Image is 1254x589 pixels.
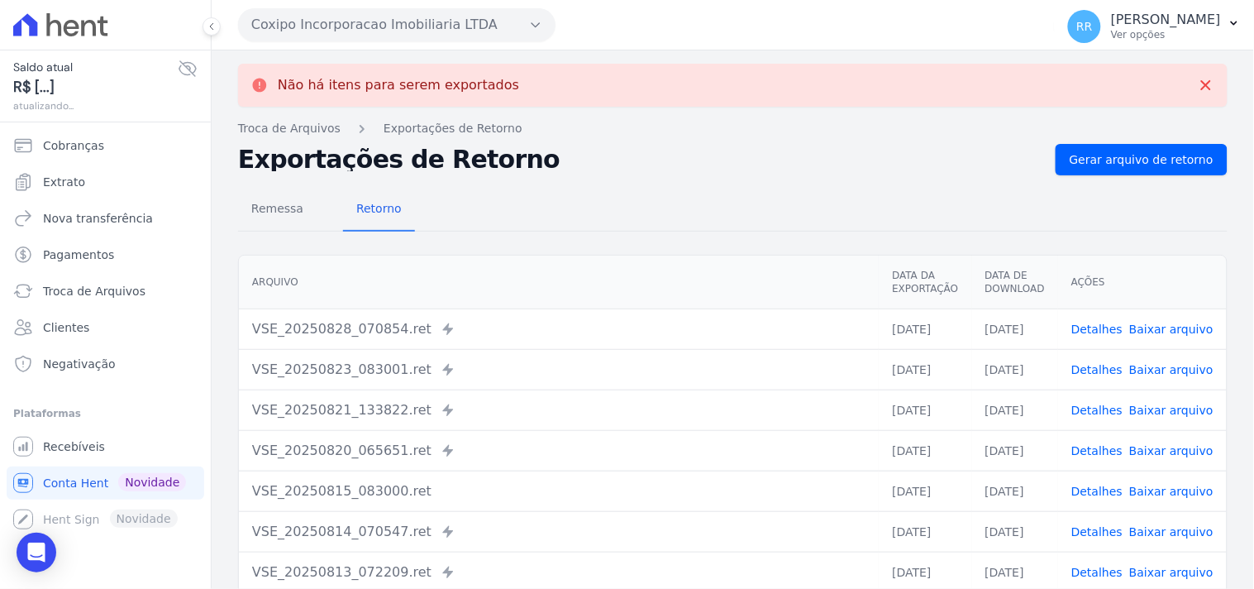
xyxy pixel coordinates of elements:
button: Coxipo Incorporacao Imobiliaria LTDA [238,8,555,41]
th: Ações [1058,256,1227,309]
span: Negativação [43,356,116,372]
a: Detalhes [1071,444,1123,457]
a: Retorno [343,189,415,232]
td: [DATE] [972,511,1058,552]
span: atualizando... [13,98,178,113]
td: [DATE] [972,390,1058,430]
th: Data da Exportação [879,256,971,309]
th: Arquivo [239,256,879,309]
a: Gerar arquivo de retorno [1056,144,1228,175]
a: Baixar arquivo [1129,566,1213,579]
a: Conta Hent Novidade [7,467,204,500]
nav: Sidebar [13,129,198,536]
nav: Breadcrumb [238,120,1228,137]
div: VSE_20250820_065651.ret [252,441,865,461]
a: Cobranças [7,129,204,162]
a: Baixar arquivo [1129,525,1213,539]
a: Extrato [7,165,204,199]
div: VSE_20250813_072209.ret [252,563,865,582]
p: Ver opções [1111,28,1221,41]
a: Remessa [238,189,317,232]
div: Open Intercom Messenger [17,533,56,572]
a: Detalhes [1071,363,1123,376]
p: [PERSON_NAME] [1111,12,1221,28]
div: VSE_20250815_083000.ret [252,481,865,501]
a: Detalhes [1071,404,1123,417]
td: [DATE] [972,309,1058,349]
span: Pagamentos [43,247,114,263]
span: Remessa [241,192,313,225]
a: Detalhes [1071,525,1123,539]
a: Baixar arquivo [1129,363,1213,376]
a: Nova transferência [7,202,204,235]
span: R$ [...] [13,76,178,98]
div: VSE_20250821_133822.ret [252,400,865,420]
a: Detalhes [1071,323,1123,336]
span: Nova transferência [43,210,153,227]
a: Baixar arquivo [1129,444,1213,457]
span: Novidade [118,473,186,491]
a: Troca de Arquivos [7,275,204,308]
span: Retorno [346,192,412,225]
a: Detalhes [1071,485,1123,498]
td: [DATE] [879,511,971,552]
th: Data de Download [972,256,1058,309]
span: Saldo atual [13,59,178,76]
div: VSE_20250823_083001.ret [252,360,865,380]
a: Detalhes [1071,566,1123,579]
div: VSE_20250814_070547.ret [252,522,865,542]
td: [DATE] [879,390,971,430]
td: [DATE] [879,349,971,390]
span: Conta Hent [43,475,108,491]
a: Baixar arquivo [1129,404,1213,417]
span: Gerar arquivo de retorno [1070,151,1213,168]
div: VSE_20250828_070854.ret [252,319,865,339]
a: Exportações de Retorno [384,120,522,137]
p: Não há itens para serem exportados [278,77,519,93]
a: Baixar arquivo [1129,485,1213,498]
h2: Exportações de Retorno [238,148,1042,171]
a: Pagamentos [7,238,204,271]
a: Clientes [7,311,204,344]
td: [DATE] [879,309,971,349]
a: Recebíveis [7,430,204,463]
td: [DATE] [879,471,971,511]
a: Negativação [7,347,204,381]
td: [DATE] [972,471,1058,511]
span: Recebíveis [43,438,105,455]
div: Plataformas [13,404,198,424]
td: [DATE] [972,430,1058,471]
span: Cobranças [43,137,104,154]
td: [DATE] [879,430,971,471]
button: RR [PERSON_NAME] Ver opções [1055,3,1254,50]
span: Clientes [43,319,89,336]
span: Extrato [43,174,85,190]
a: Troca de Arquivos [238,120,341,137]
td: [DATE] [972,349,1058,390]
span: RR [1076,21,1092,32]
a: Baixar arquivo [1129,323,1213,336]
span: Troca de Arquivos [43,283,145,299]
